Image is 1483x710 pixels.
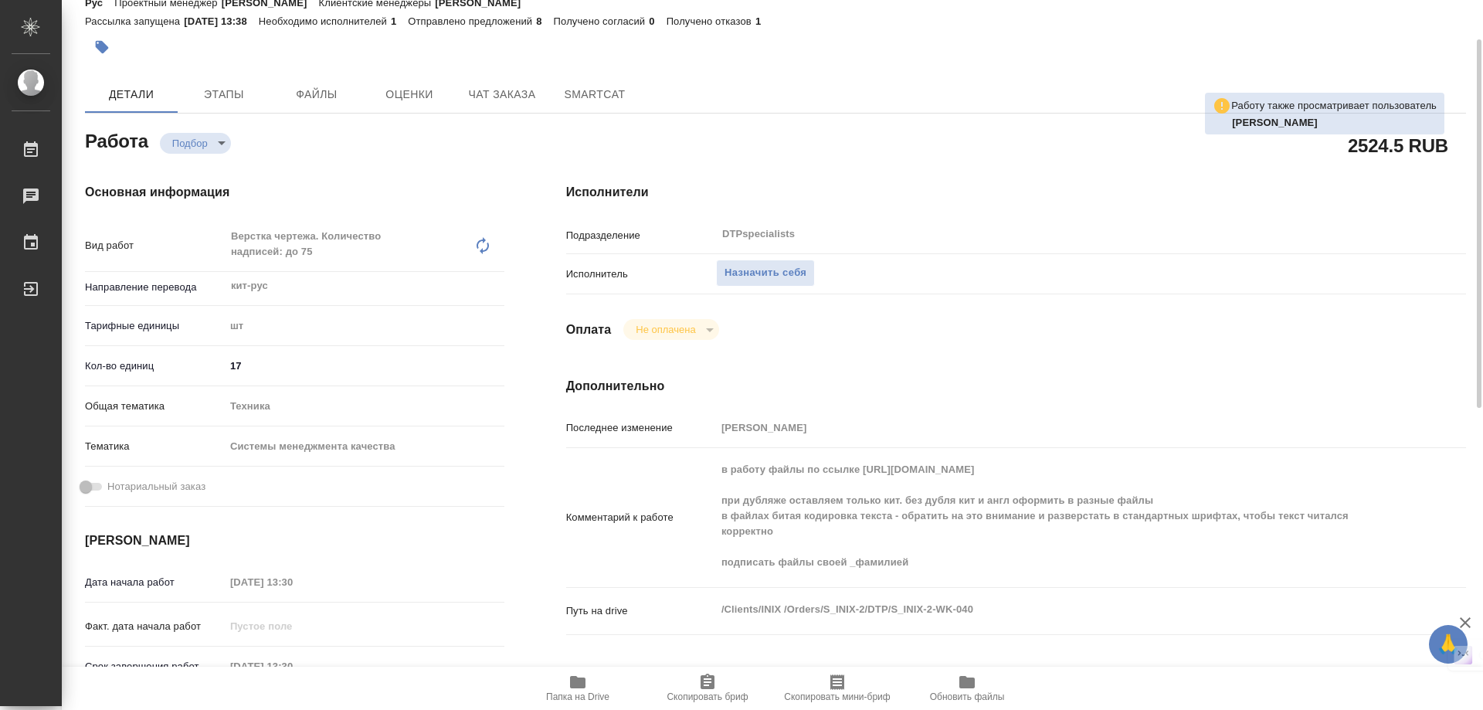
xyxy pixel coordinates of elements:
[930,691,1005,702] span: Обновить файлы
[85,30,119,64] button: Добавить тэг
[623,319,718,340] div: Подбор
[725,264,806,282] span: Назначить себя
[667,15,755,27] p: Получено отказов
[225,313,504,339] div: шт
[716,596,1391,623] textarea: /Clients/INIX /Orders/S_INIX-2/DTP/S_INIX-2-WK-040
[784,691,890,702] span: Скопировать мини-бриф
[187,85,261,104] span: Этапы
[566,183,1466,202] h4: Исполнители
[259,15,391,27] p: Необходимо исполнителей
[372,85,446,104] span: Оценки
[716,416,1391,439] input: Пустое поле
[85,126,148,154] h2: Работа
[566,510,716,525] p: Комментарий к работе
[546,691,609,702] span: Папка на Drive
[168,137,212,150] button: Подбор
[85,15,184,27] p: Рассылка запущена
[391,15,408,27] p: 1
[94,85,168,104] span: Детали
[160,133,231,154] div: Подбор
[225,571,360,593] input: Пустое поле
[465,85,539,104] span: Чат заказа
[184,15,259,27] p: [DATE] 13:38
[566,603,716,619] p: Путь на drive
[85,183,504,202] h4: Основная информация
[513,667,643,710] button: Папка на Drive
[225,655,360,678] input: Пустое поле
[85,619,225,634] p: Факт. дата начала работ
[85,280,225,295] p: Направление перевода
[85,318,225,334] p: Тарифные единицы
[1232,117,1318,128] b: [PERSON_NAME]
[566,420,716,436] p: Последнее изменение
[772,667,902,710] button: Скопировать мини-бриф
[85,575,225,590] p: Дата начала работ
[225,393,504,420] div: Техника
[566,377,1466,396] h4: Дополнительно
[1429,625,1468,664] button: 🙏
[225,433,504,460] div: Системы менеджмента качества
[85,399,225,414] p: Общая тематика
[716,260,815,287] button: Назначить себя
[408,15,536,27] p: Отправлено предложений
[649,15,666,27] p: 0
[631,323,700,336] button: Не оплачена
[566,228,716,243] p: Подразделение
[1232,115,1437,131] p: Заборова Александра
[554,15,650,27] p: Получено согласий
[667,691,748,702] span: Скопировать бриф
[225,355,504,377] input: ✎ Введи что-нибудь
[85,238,225,253] p: Вид работ
[225,615,360,637] input: Пустое поле
[1348,132,1448,158] h2: 2524.5 RUB
[85,532,504,550] h4: [PERSON_NAME]
[85,358,225,374] p: Кол-во единиц
[558,85,632,104] span: SmartCat
[566,321,612,339] h4: Оплата
[1435,628,1461,661] span: 🙏
[536,15,553,27] p: 8
[716,457,1391,576] textarea: в работу файлы по ссылке [URL][DOMAIN_NAME] при дубляже оставляем только кит. без дубля кит и анг...
[107,479,205,494] span: Нотариальный заказ
[902,667,1032,710] button: Обновить файлы
[280,85,354,104] span: Файлы
[85,439,225,454] p: Тематика
[85,659,225,674] p: Срок завершения работ
[755,15,772,27] p: 1
[643,667,772,710] button: Скопировать бриф
[566,267,716,282] p: Исполнитель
